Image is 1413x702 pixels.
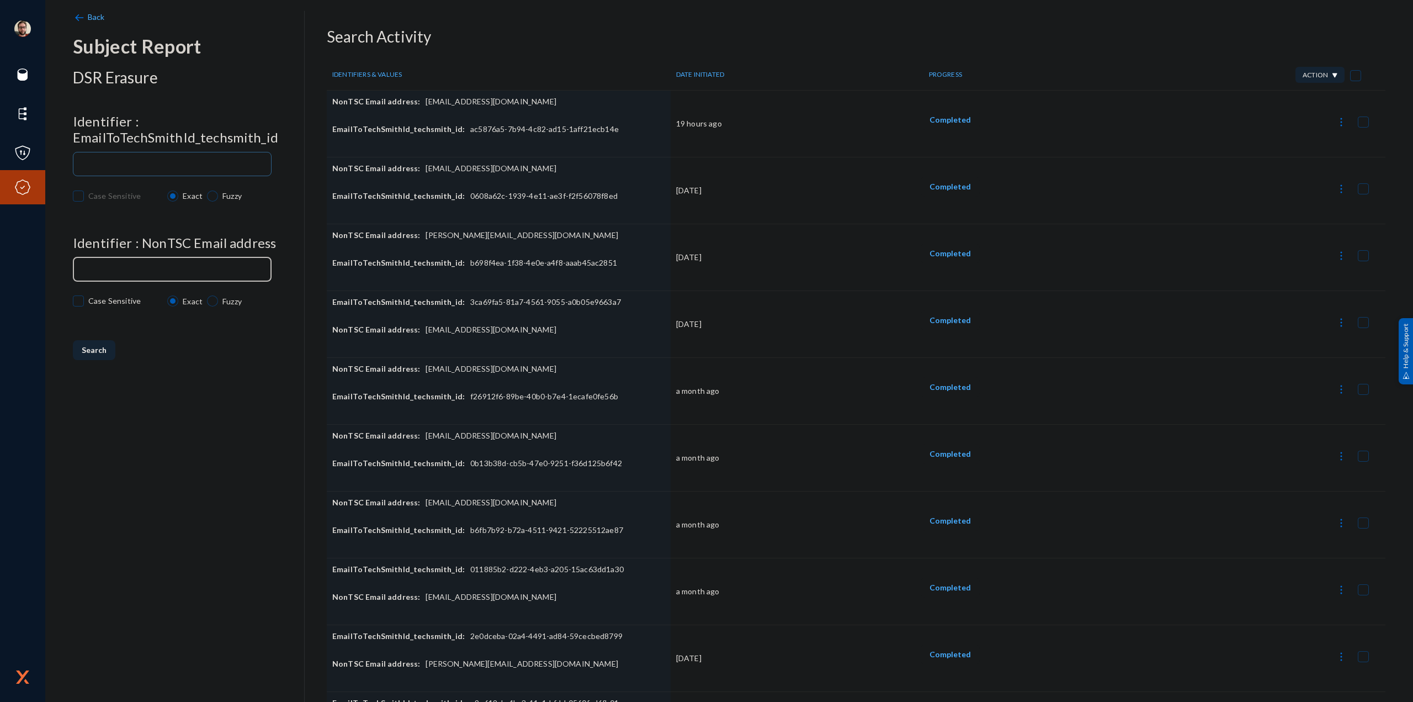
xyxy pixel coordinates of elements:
[332,658,665,686] div: [PERSON_NAME][EMAIL_ADDRESS][DOMAIN_NAME]
[332,257,665,285] div: b698f4ea-1f38-4e0e-a4f8-aaab45ac2851
[14,105,31,122] img: icon-elements.svg
[332,230,420,240] span: NonTSC Email address:
[332,325,420,334] span: NonTSC Email address:
[671,358,915,425] td: a month ago
[921,310,980,330] button: Completed
[88,188,141,204] span: Case Sensitive
[1336,451,1347,462] img: icon-more.svg
[332,97,420,106] span: NonTSC Email address:
[332,525,665,552] div: b6fb7b92-b72a-4511-9421-52225512ae87
[921,244,980,263] button: Completed
[332,297,665,324] div: 3ca69fa5-81a7-4561-9055-a0b05e9663a7
[332,592,665,619] div: [EMAIL_ADDRESS][DOMAIN_NAME]
[332,592,420,601] span: NonTSC Email address:
[332,364,420,373] span: NonTSC Email address:
[73,12,108,22] a: Back
[332,458,665,485] div: 0b13b38d-cb5b-47e0-9251-f36d125b6f42
[929,449,971,458] span: Completed
[332,163,420,173] span: NonTSC Email address:
[929,650,971,659] span: Completed
[218,190,242,202] span: Fuzzy
[332,124,665,151] div: ac5876a5-7b94-4c82-ad15-1aff21ecb14e
[929,583,971,592] span: Completed
[332,96,665,124] div: [EMAIL_ADDRESS][DOMAIN_NAME]
[1336,250,1347,261] img: icon-more.svg
[332,497,665,525] div: [EMAIL_ADDRESS][DOMAIN_NAME]
[671,558,915,625] td: a month ago
[1336,518,1347,529] img: icon-more.svg
[671,625,915,692] td: [DATE]
[332,163,665,191] div: [EMAIL_ADDRESS][DOMAIN_NAME]
[332,297,465,307] span: EmailToTechSmithId_techsmith_id:
[929,182,971,191] span: Completed
[332,631,665,658] div: 2e0dceba-02a4-4491-ad84-59cecbed8799
[178,190,203,202] span: Exact
[327,60,671,91] th: IDENTIFIERS & VALUES
[671,91,915,157] td: 19 hours ago
[218,295,242,307] span: Fuzzy
[921,578,980,598] button: Completed
[332,124,465,134] span: EmailToTechSmithId_techsmith_id:
[14,145,31,161] img: icon-policies.svg
[1336,651,1347,662] img: icon-more.svg
[332,363,665,391] div: [EMAIL_ADDRESS][DOMAIN_NAME]
[921,377,980,397] button: Completed
[327,28,1385,46] h3: Search Activity
[332,191,465,200] span: EmailToTechSmithId_techsmith_id:
[178,295,203,307] span: Exact
[332,392,465,401] span: EmailToTechSmithId_techsmith_id:
[332,258,465,267] span: EmailToTechSmithId_techsmith_id:
[332,498,420,507] span: NonTSC Email address:
[671,60,915,91] th: DATE INITIATED
[332,230,665,257] div: [PERSON_NAME][EMAIL_ADDRESS][DOMAIN_NAME]
[915,60,1122,91] th: PROGRESS
[671,224,915,291] td: [DATE]
[332,458,465,468] span: EmailToTechSmithId_techsmith_id:
[671,157,915,224] td: [DATE]
[921,110,980,130] button: Completed
[73,340,115,360] button: Search
[1403,372,1410,379] img: help_support.svg
[921,444,980,464] button: Completed
[332,430,665,458] div: [EMAIL_ADDRESS][DOMAIN_NAME]
[921,511,980,531] button: Completed
[73,12,85,24] img: back-arrow.svg
[14,66,31,83] img: icon-sources.svg
[82,345,107,355] span: Search
[332,324,665,352] div: [EMAIL_ADDRESS][DOMAIN_NAME]
[929,249,971,258] span: Completed
[332,191,665,218] div: 0608a62c-1939-4e11-ae3f-f2f56078f8ed
[73,235,304,251] h4: Identifier : NonTSC Email address
[332,564,465,574] span: EmailToTechSmithId_techsmith_id:
[88,12,105,22] span: Back
[921,645,980,664] button: Completed
[671,425,915,492] td: a month ago
[73,35,304,57] div: Subject Report
[73,114,304,146] h4: Identifier : EmailToTechSmithId_techsmith_id
[1336,584,1347,595] img: icon-more.svg
[1399,318,1413,384] div: Help & Support
[671,291,915,358] td: [DATE]
[88,293,141,309] span: Case Sensitive
[14,20,31,37] img: 4ef91cf57f1b271062fbd3b442c6b465
[929,382,971,392] span: Completed
[14,179,31,196] img: icon-compliance.svg
[73,68,304,87] h3: DSR Erasure
[921,177,980,197] button: Completed
[1336,117,1347,128] img: icon-more.svg
[671,492,915,558] td: a month ago
[1336,384,1347,395] img: icon-more.svg
[332,525,465,535] span: EmailToTechSmithId_techsmith_id:
[332,631,465,641] span: EmailToTechSmithId_techsmith_id:
[332,564,665,592] div: 011885b2-d222-4eb3-a205-15ac63dd1a30
[929,115,971,124] span: Completed
[1336,317,1347,328] img: icon-more.svg
[1336,183,1347,194] img: icon-more.svg
[332,391,665,419] div: f26912f6-89be-40b0-b7e4-1ecafe0fe56b
[332,659,420,668] span: NonTSC Email address:
[929,516,971,525] span: Completed
[332,431,420,440] span: NonTSC Email address:
[929,315,971,325] span: Completed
